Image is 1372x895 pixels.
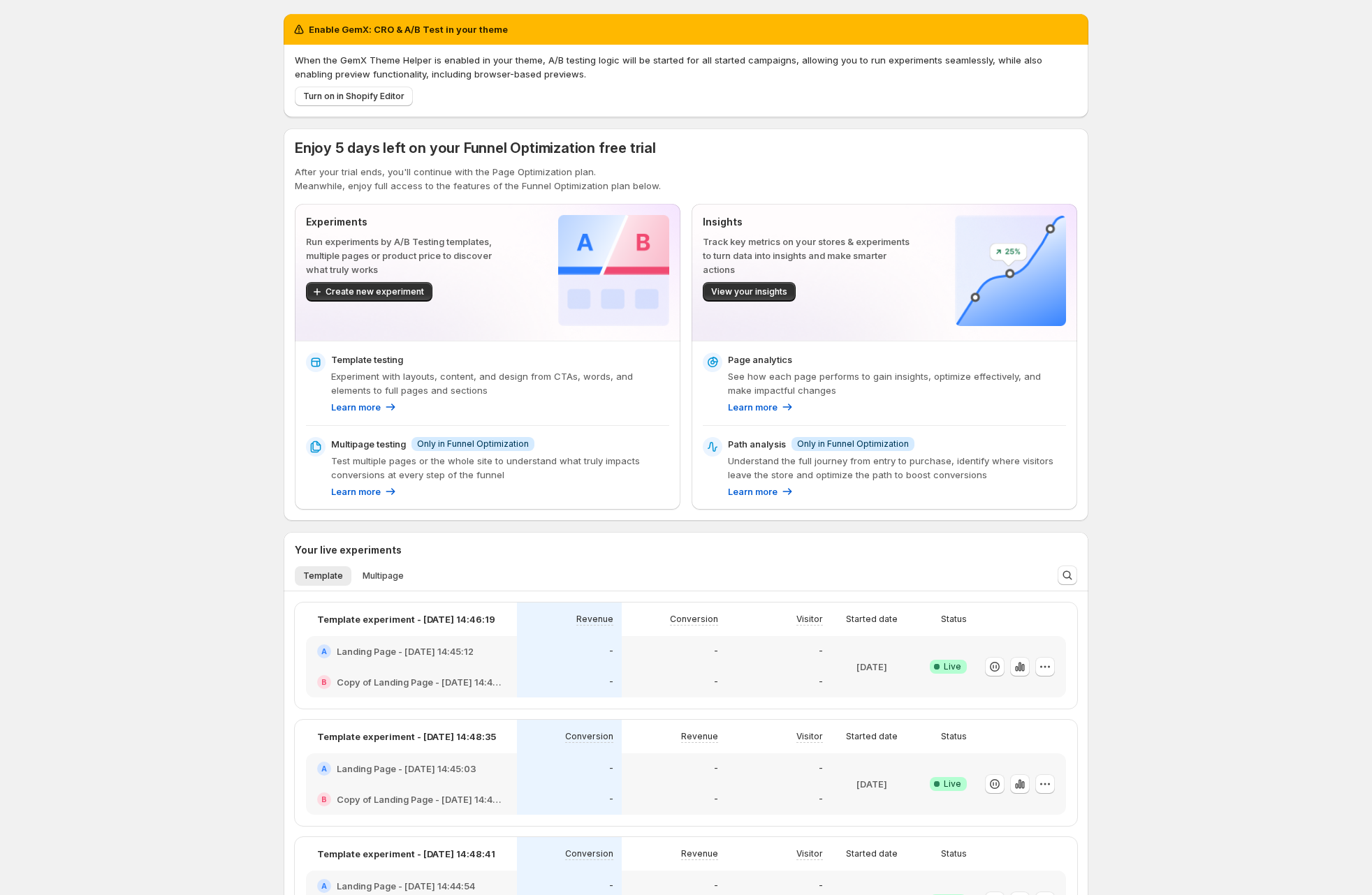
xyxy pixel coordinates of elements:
[306,235,513,276] p: Run experiments by A/B Testing templates, multiple pages or product price to discover what truly ...
[819,794,823,805] p: -
[714,676,718,688] p: -
[670,614,718,625] p: Conversion
[609,880,613,892] p: -
[337,792,506,806] h2: Copy of Landing Page - [DATE] 14:45:03
[728,400,794,414] a: Learn more
[331,400,381,414] p: Learn more
[728,437,786,451] p: Path analysis
[337,675,506,689] h2: Copy of Landing Page - [DATE] 14:45:12
[703,235,910,276] p: Track key metrics on your stores & experiments to turn data into insights and make smarter actions
[306,282,432,302] button: Create new experiment
[714,646,718,657] p: -
[337,879,475,893] h2: Landing Page - [DATE] 14:44:54
[321,795,327,804] h2: B
[819,763,823,774] p: -
[819,646,823,657] p: -
[941,614,967,625] p: Status
[321,647,327,656] h2: A
[295,53,1077,81] p: When the GemX Theme Helper is enabled in your theme, A/B testing logic will be started for all st...
[295,179,1077,193] p: Meanwhile, enjoy full access to the features of the Funnel Optimization plan below.
[295,543,402,557] h3: Your live experiments
[796,848,823,859] p: Visitor
[609,676,613,688] p: -
[331,400,397,414] a: Learn more
[796,614,823,625] p: Visitor
[714,880,718,892] p: -
[321,764,327,773] h2: A
[331,454,669,482] p: Test multiple pages or the whole site to understand what truly impacts conversions at every step ...
[1058,565,1077,585] button: Search and filter results
[728,400,778,414] p: Learn more
[703,215,910,229] p: Insights
[681,848,718,859] p: Revenue
[337,644,474,658] h2: Landing Page - [DATE] 14:45:12
[558,215,669,326] img: Experiments
[944,778,961,790] span: Live
[728,454,1066,482] p: Understand the full journey from entry to purchase, identify where visitors leave the store and o...
[728,353,792,367] p: Page analytics
[819,880,823,892] p: -
[576,614,613,625] p: Revenue
[941,848,967,859] p: Status
[944,661,961,672] span: Live
[856,660,887,674] p: [DATE]
[856,777,887,791] p: [DATE]
[714,794,718,805] p: -
[609,646,613,657] p: -
[728,485,794,498] a: Learn more
[295,165,1077,179] p: After your trial ends, you'll continue with the Page Optimization plan.
[309,22,508,36] h2: Enable GemX: CRO & A/B Test in your theme
[703,282,796,302] button: View your insights
[711,286,787,297] span: View your insights
[331,369,669,397] p: Experiment with layouts, content, and design from CTAs, words, and elements to full pages and sec...
[609,794,613,805] p: -
[326,286,424,297] span: Create new experiment
[846,848,898,859] p: Started date
[714,763,718,774] p: -
[565,731,613,742] p: Conversion
[303,91,404,102] span: Turn on in Shopify Editor
[846,614,898,625] p: Started date
[846,731,898,742] p: Started date
[565,848,613,859] p: Conversion
[609,763,613,774] p: -
[796,731,823,742] p: Visitor
[331,485,381,498] p: Learn more
[941,731,967,742] p: Status
[306,215,513,229] p: Experiments
[331,485,397,498] a: Learn more
[417,438,529,450] span: Only in Funnel Optimization
[331,437,406,451] p: Multipage testing
[303,570,343,582] span: Template
[317,730,496,744] p: Template experiment - [DATE] 14:48:35
[321,678,327,686] h2: B
[681,731,718,742] p: Revenue
[317,612,495,626] p: Template experiment - [DATE] 14:46:19
[797,438,909,450] span: Only in Funnel Optimization
[317,847,495,861] p: Template experiment - [DATE] 14:48:41
[363,570,404,582] span: Multipage
[819,676,823,688] p: -
[728,369,1066,397] p: See how each page performs to gain insights, optimize effectively, and make impactful changes
[295,87,413,106] button: Turn on in Shopify Editor
[331,353,403,367] p: Template testing
[955,215,1066,326] img: Insights
[295,140,656,156] span: Enjoy 5 days left on your Funnel Optimization free trial
[728,485,778,498] p: Learn more
[321,882,327,890] h2: A
[337,762,476,776] h2: Landing Page - [DATE] 14:45:03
